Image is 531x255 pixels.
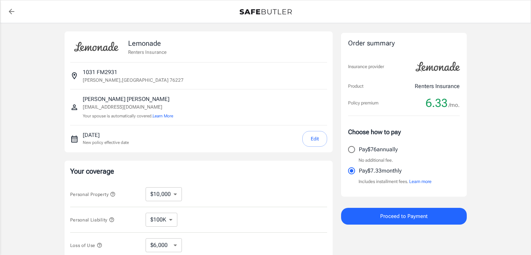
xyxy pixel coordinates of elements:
[83,95,173,103] p: [PERSON_NAME] [PERSON_NAME]
[412,57,464,76] img: Lemonade
[70,192,116,197] span: Personal Property
[359,178,432,185] p: Includes installment fees.
[83,113,173,119] p: Your spouse is automatically covered.
[128,49,167,56] p: Renters Insurance
[239,9,292,15] img: Back to quotes
[409,178,432,185] button: Learn more
[70,166,327,176] p: Your coverage
[83,103,173,111] p: [EMAIL_ADDRESS][DOMAIN_NAME]
[153,113,173,119] button: Learn More
[348,63,384,70] p: Insurance provider
[70,190,116,198] button: Personal Property
[70,72,79,80] svg: Insured address
[83,131,129,139] p: [DATE]
[5,5,19,19] a: back to quotes
[83,139,129,146] p: New policy effective date
[449,100,460,110] span: /mo.
[348,38,460,49] div: Order summary
[70,37,123,57] img: Lemonade
[70,241,102,249] button: Loss of Use
[359,157,393,164] p: No additional fee.
[380,212,428,221] span: Proceed to Payment
[348,83,363,90] p: Product
[70,216,115,224] button: Personal Liability
[341,208,467,225] button: Proceed to Payment
[426,96,448,110] span: 6.33
[70,135,79,143] svg: New policy start date
[70,103,79,111] svg: Insured person
[302,131,327,147] button: Edit
[359,167,401,175] p: Pay $7.33 monthly
[70,217,115,223] span: Personal Liability
[348,100,378,107] p: Policy premium
[70,243,102,248] span: Loss of Use
[128,38,167,49] p: Lemonade
[348,127,460,137] p: Choose how to pay
[83,76,184,83] p: [PERSON_NAME] , [GEOGRAPHIC_DATA] 76227
[359,145,398,154] p: Pay $76 annually
[83,68,117,76] p: 1031 FM2931
[415,82,460,90] p: Renters Insurance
